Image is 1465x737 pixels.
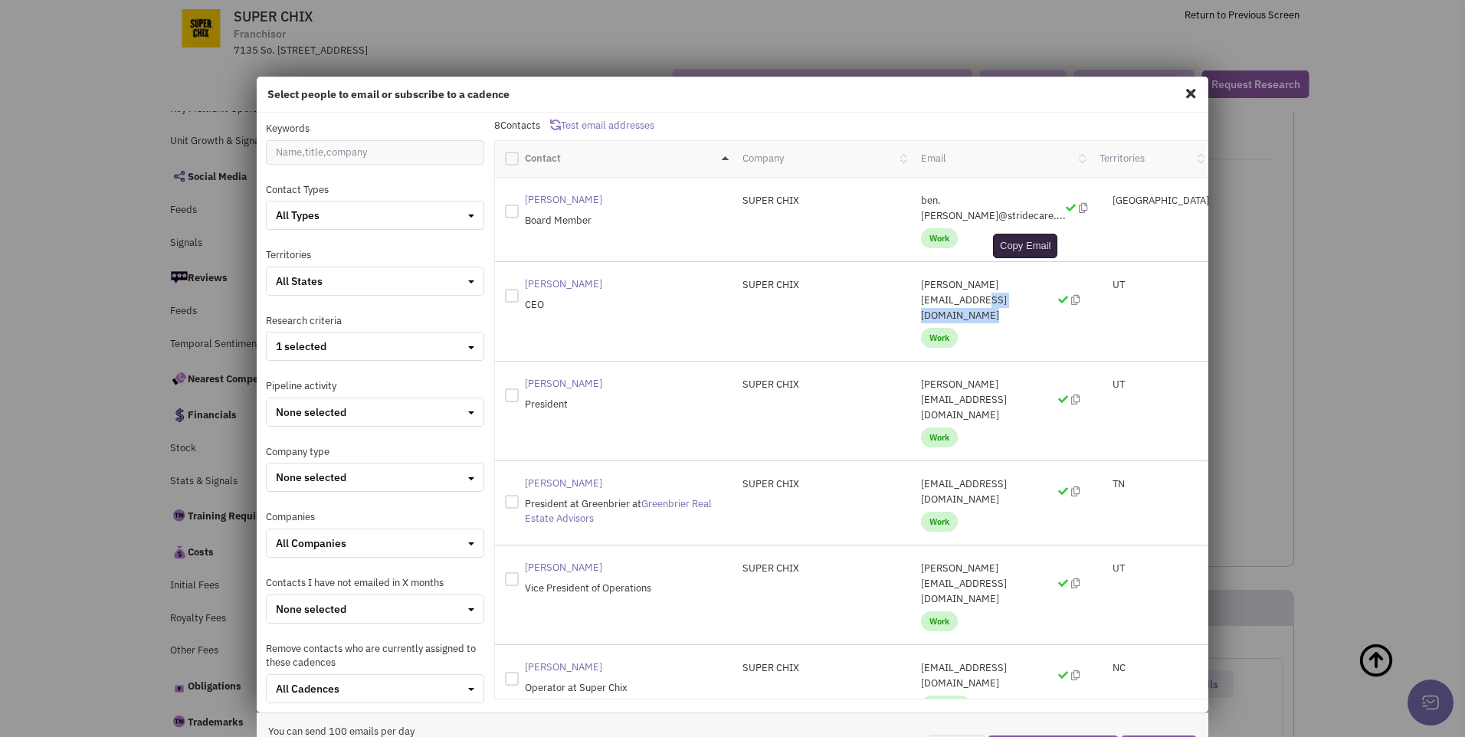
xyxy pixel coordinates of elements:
div: UT [1090,377,1208,392]
span: None selected [276,405,346,419]
p: kyle@superchix.com [921,561,1080,607]
label: Research criteria [266,314,342,329]
button: None selected [266,595,484,624]
button: None selected [266,463,484,492]
spn: [PERSON_NAME] [525,561,602,574]
div: SUPER CHIX [732,377,911,392]
span: All Cadences [276,682,339,696]
button: 1 selected [266,332,484,361]
span: None selected [276,602,346,616]
button: None selected [266,398,484,427]
span: at [525,497,712,525]
label: Company type [266,445,329,460]
p: dustin@superchix.com [921,377,1080,423]
span: Work [921,611,958,631]
div: SUPER CHIX [732,660,911,676]
label: Contact Types [266,183,329,198]
label: Companies [266,510,315,525]
input: Name,title,company [266,140,484,165]
span: All Companies [276,536,346,550]
span: All Types [276,208,320,222]
spn: [PERSON_NAME] [525,377,602,390]
button: All Cadences [266,674,484,703]
p: Contacts [494,119,1209,133]
span: Work [921,328,958,348]
div: SUPER CHIX [732,477,911,492]
label: Keywords [266,122,310,136]
div: NC [1090,660,1208,676]
span: Operator at Super Chix [525,681,628,694]
span: All States [276,274,323,288]
a: Email [921,152,946,165]
a: Greenbrier Real Estate Advisors [525,497,712,525]
div: Copy Email [993,234,1057,258]
div: TN [1090,477,1208,492]
span: Personal [921,696,971,716]
spn: [PERSON_NAME] [525,193,602,206]
p: josiah@greenbrier-rea.com [921,477,1080,507]
label: Pipeline activity [266,379,336,394]
div: SUPER CHIX [732,561,911,576]
span: 8 [494,119,500,132]
div: UT [1090,277,1208,293]
span: Work [921,512,958,532]
h4: Select people to email or subscribe to a cadence [267,87,1198,101]
spn: [PERSON_NAME] [525,660,602,673]
p: darryl@superchix.com [921,277,1080,323]
a: Territories [1100,152,1145,165]
div: SUPER CHIX [732,193,911,208]
span: Board Member [525,214,592,227]
span: Work [921,427,958,447]
a: Contact [525,152,561,166]
div: UT [1090,561,1208,576]
label: Remove contacts who are currently assigned to these cadences [266,642,484,670]
button: All Types [267,201,483,229]
p: ben.weinstein@stridecare.com [921,193,1080,224]
a: Company [742,152,784,165]
button: All Companies [266,529,484,558]
div: SUPER CHIX [732,277,911,293]
span: None selected [276,470,346,484]
span: Vice President of Operations [525,581,651,595]
span: 1 selected [276,339,326,353]
span: Test email addresses [561,119,654,132]
span: President [525,398,568,411]
span: Work [921,228,958,248]
button: All States [266,267,484,296]
span: President at Greenbrier [525,497,630,510]
label: Contacts I have not emailed in X months [266,576,444,591]
spn: [PERSON_NAME] [525,277,602,290]
p: neeshpatel29@gmail.com [921,660,1080,691]
label: Territories [266,248,311,263]
div: [GEOGRAPHIC_DATA] [1090,193,1208,208]
span: CEO [525,298,544,311]
spn: [PERSON_NAME] [525,477,602,490]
